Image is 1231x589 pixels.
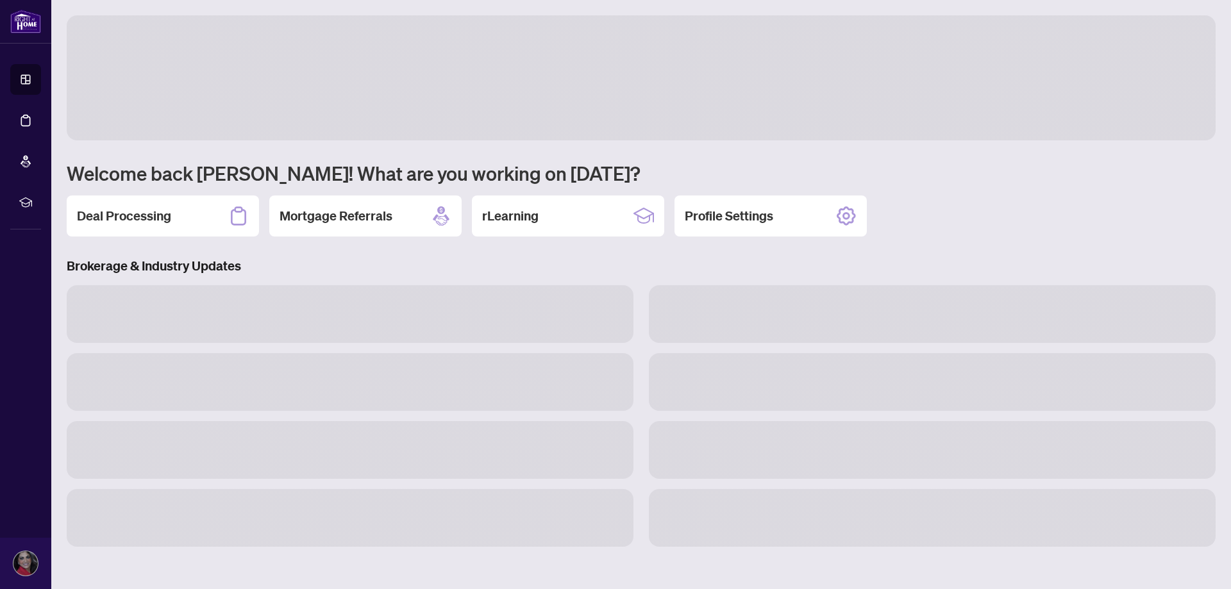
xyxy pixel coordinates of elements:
[13,551,38,576] img: Profile Icon
[10,10,41,33] img: logo
[685,207,773,225] h2: Profile Settings
[280,207,392,225] h2: Mortgage Referrals
[67,161,1216,185] h1: Welcome back [PERSON_NAME]! What are you working on [DATE]?
[77,207,171,225] h2: Deal Processing
[482,207,539,225] h2: rLearning
[67,257,1216,275] h3: Brokerage & Industry Updates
